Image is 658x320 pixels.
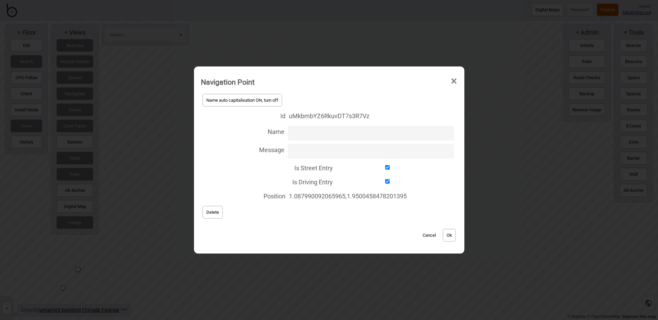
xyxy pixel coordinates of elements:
[201,142,285,156] span: Message
[419,229,439,242] button: Cancel
[288,144,454,159] input: Message
[201,188,286,202] span: Position
[201,75,255,89] div: Navigation Point
[289,110,454,122] span: uMkbmbYZ6RkuvDT7s3R7Vz
[201,108,286,122] span: Id
[336,179,439,184] input: Is Driving Entry
[206,210,219,215] span: Delete
[201,160,333,174] span: Is Street Entry
[443,229,456,242] button: Ok
[450,70,458,93] span: ×
[336,165,439,170] input: Is Street Entry
[203,206,223,219] button: Delete
[203,94,282,107] button: Name auto capitalisation ON, turn off
[201,174,333,188] span: Is Driving Entry
[288,126,454,140] input: Name
[201,124,285,138] span: Name
[289,190,454,202] span: 1.087990092065965 , 1.9500458478201395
